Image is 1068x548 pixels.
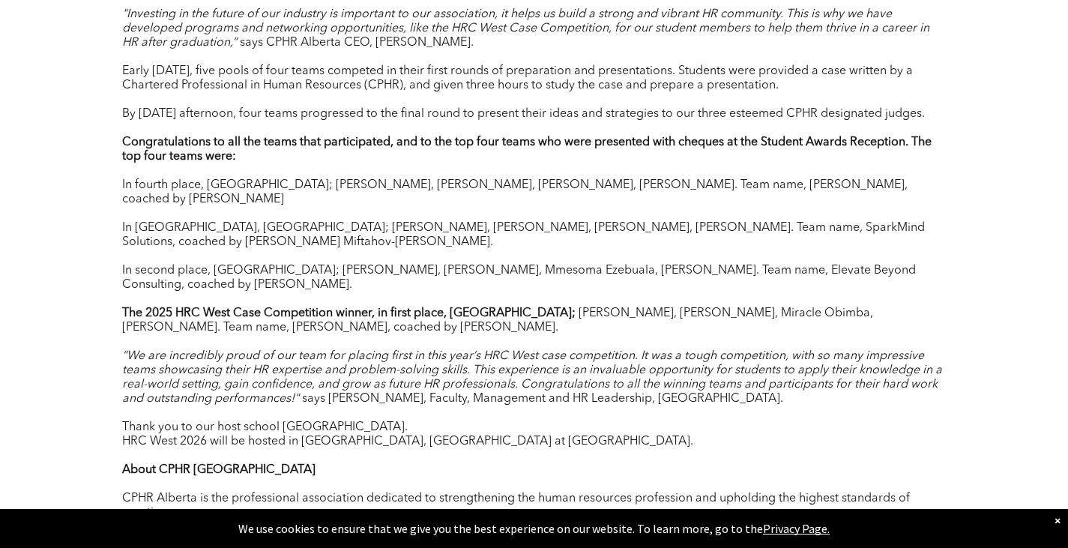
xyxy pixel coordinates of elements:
span: Early [DATE], five pools of four teams competed in their first rounds of preparation and presenta... [122,65,913,91]
strong: The 2025 HRC West Case Competition winner, in first place, [GEOGRAPHIC_DATA]; [122,307,576,319]
a: Privacy Page. [763,521,830,536]
span: CPHR Alberta is the professional association dedicated to strengthening the human resources profe... [122,493,910,519]
span: By [DATE] afternoon, four teams progressed to the final round to present their ideas and strategi... [122,108,925,120]
span: Thank you to our host school [GEOGRAPHIC_DATA]. [122,421,408,433]
span: says CPHR Alberta CEO, [PERSON_NAME]. [240,37,474,49]
strong: Congratulations to all the teams that participated, and to the top four teams who were presented ... [122,136,932,163]
span: “We are incredibly proud of our team for placing first in this year’s HRC West case competition. ... [122,350,942,405]
div: Dismiss notification [1055,513,1061,528]
span: "Investing in the future of our industry is important to our association, it helps us build a str... [122,8,929,49]
span: In second place, [GEOGRAPHIC_DATA]; [PERSON_NAME], [PERSON_NAME], Mmesoma Ezebuala, [PERSON_NAME]... [122,265,916,291]
span: HRC West 2026 will be hosted in [GEOGRAPHIC_DATA], [GEOGRAPHIC_DATA] at [GEOGRAPHIC_DATA]. [122,436,693,448]
span: In fourth place, [GEOGRAPHIC_DATA]; [PERSON_NAME], [PERSON_NAME], [PERSON_NAME], [PERSON_NAME]. T... [122,179,908,205]
strong: About CPHR [GEOGRAPHIC_DATA] [122,464,316,476]
span: In [GEOGRAPHIC_DATA], [GEOGRAPHIC_DATA]; [PERSON_NAME], [PERSON_NAME], [PERSON_NAME], [PERSON_NAM... [122,222,925,248]
span: [PERSON_NAME], [PERSON_NAME], Miracle Obimba, [PERSON_NAME]. Team name, [PERSON_NAME], coached by... [122,307,873,334]
span: says [PERSON_NAME], Faculty, Management and HR Leadership, [GEOGRAPHIC_DATA]. [302,393,783,405]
